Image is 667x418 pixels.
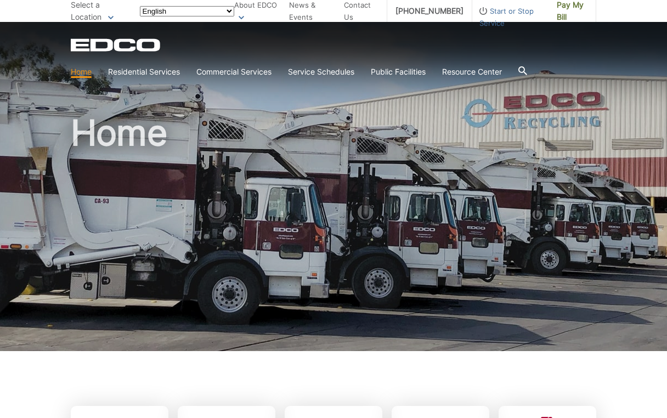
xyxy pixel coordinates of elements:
h1: Home [71,115,596,356]
a: Public Facilities [371,66,426,78]
a: Resource Center [442,66,502,78]
a: EDCD logo. Return to the homepage. [71,38,162,52]
a: Service Schedules [288,66,354,78]
a: Commercial Services [196,66,272,78]
a: Residential Services [108,66,180,78]
a: Home [71,66,92,78]
select: Select a language [140,6,234,16]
